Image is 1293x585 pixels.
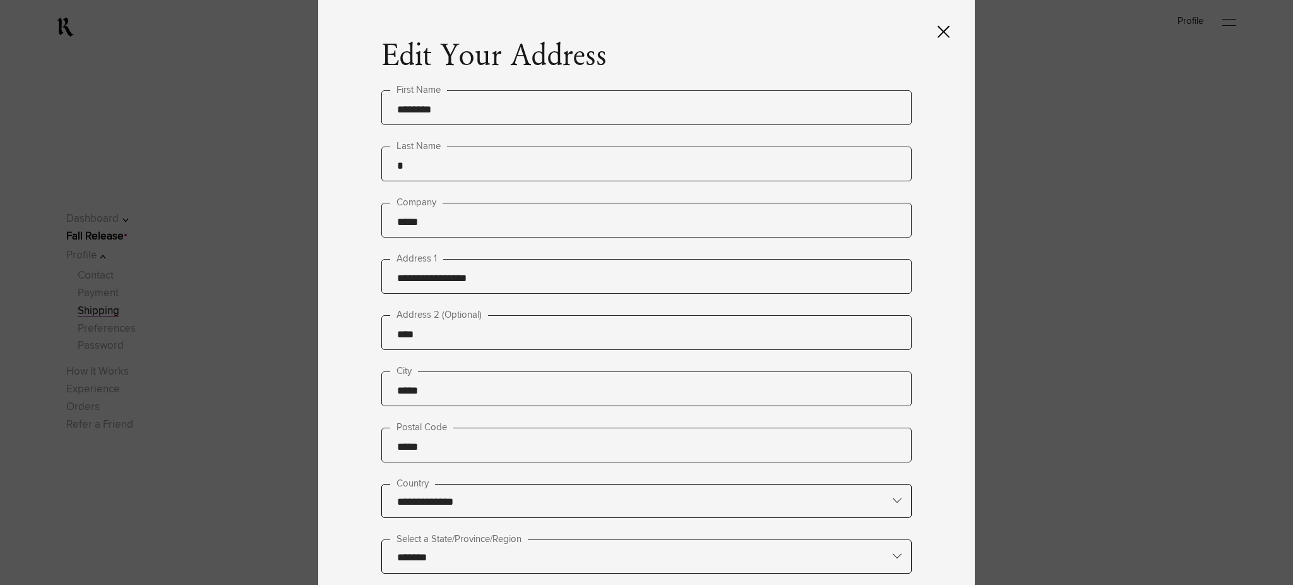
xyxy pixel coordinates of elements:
[390,364,418,379] label: City
[390,532,528,547] label: Select a State/Province/Region
[390,251,443,267] label: Address 1
[390,476,435,492] label: Country
[390,420,453,435] label: Postal Code
[390,139,447,154] label: Last Name
[390,195,443,210] label: Company
[390,83,447,98] label: First Name
[381,38,607,76] span: Edit Your Address
[390,308,488,323] label: Address 2 (Optional)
